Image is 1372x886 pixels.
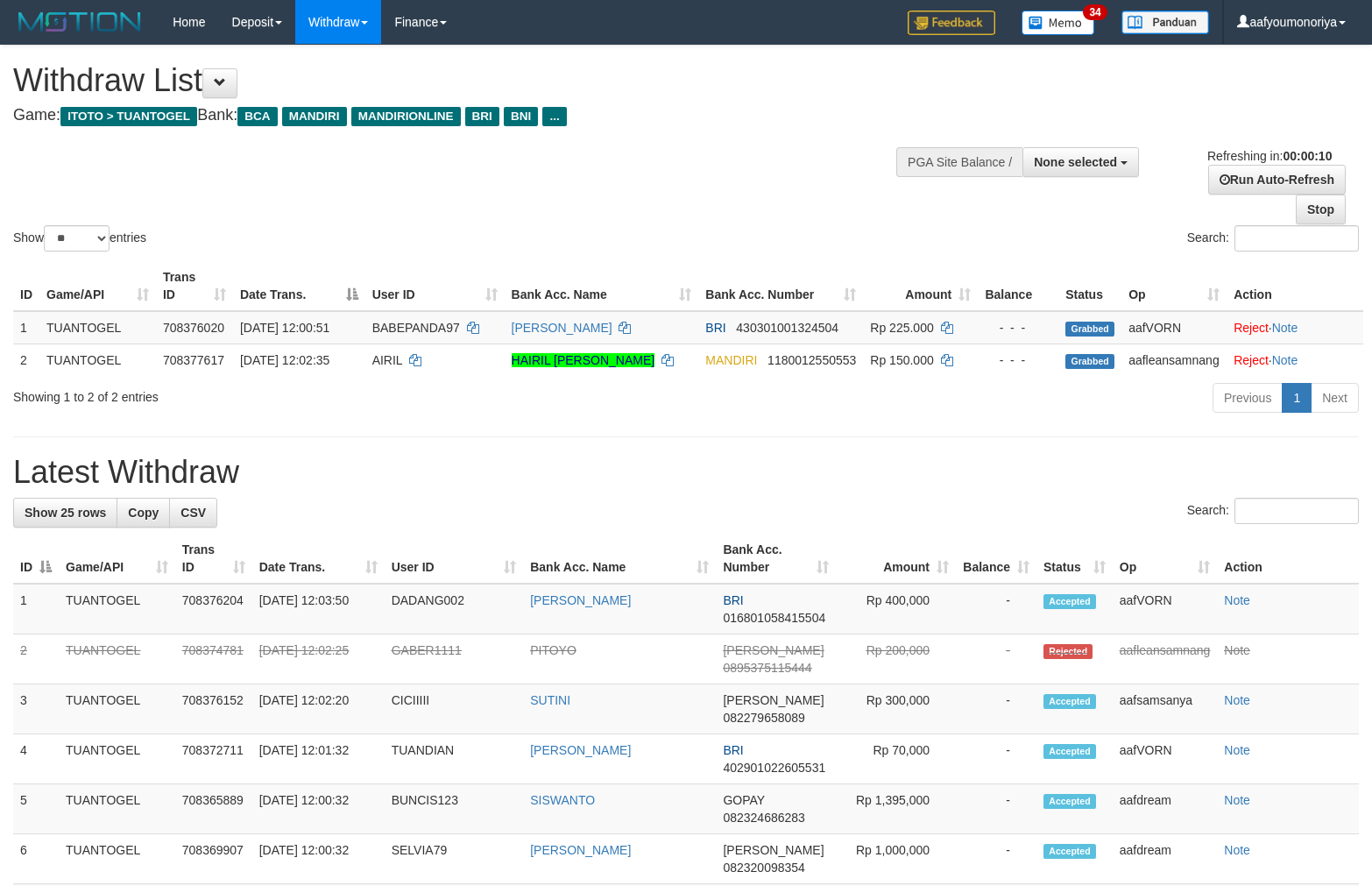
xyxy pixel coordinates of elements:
[252,834,385,884] td: [DATE] 12:00:32
[836,584,956,634] td: Rp 400,000
[1227,261,1363,311] th: Action
[1113,734,1218,784] td: aafVORN
[836,534,956,584] th: Amount: activate to sort column ascending
[530,643,576,657] a: PITOYO
[723,661,811,675] span: Copy 0895375115444 to clipboard
[385,834,524,884] td: SELVIA79
[956,634,1036,684] td: -
[512,321,612,335] a: [PERSON_NAME]
[1272,321,1298,335] a: Note
[252,734,385,784] td: [DATE] 12:01:32
[1065,354,1114,369] span: Grabbed
[908,11,995,35] img: Feedback.jpg
[365,261,505,311] th: User ID: activate to sort column ascending
[252,634,385,684] td: [DATE] 12:02:25
[1207,149,1332,163] span: Refreshing in:
[13,261,39,311] th: ID
[705,321,725,335] span: BRI
[705,353,757,367] span: MANDIRI
[252,534,385,584] th: Date Trans.: activate to sort column ascending
[385,734,524,784] td: TUANDIAN
[372,321,460,335] span: BABEPANDA97
[175,684,252,734] td: 708376152
[59,834,175,884] td: TUANTOGEL
[13,534,59,584] th: ID: activate to sort column descending
[698,261,863,311] th: Bank Acc. Number: activate to sort column ascending
[372,353,403,367] span: AIRIL
[60,107,197,126] span: ITOTO > TUANTOGEL
[39,261,156,311] th: Game/API: activate to sort column ascending
[530,793,595,807] a: SISWANTO
[723,861,804,875] span: Copy 082320098354 to clipboard
[1208,165,1346,195] a: Run Auto-Refresh
[530,693,570,707] a: SUTINI
[870,321,933,335] span: Rp 225.000
[1113,784,1218,834] td: aafdream
[723,693,824,707] span: [PERSON_NAME]
[39,311,156,344] td: TUANTOGEL
[1043,794,1096,809] span: Accepted
[723,843,824,857] span: [PERSON_NAME]
[1311,383,1359,413] a: Next
[59,534,175,584] th: Game/API: activate to sort column ascending
[175,834,252,884] td: 708369907
[237,107,277,126] span: BCA
[13,734,59,784] td: 4
[512,353,655,367] a: HAIRIL [PERSON_NAME]
[175,584,252,634] td: 708376204
[59,784,175,834] td: TUANTOGEL
[505,261,699,311] th: Bank Acc. Name: activate to sort column ascending
[1224,793,1250,807] a: Note
[13,684,59,734] td: 3
[1058,261,1121,311] th: Status
[723,743,743,757] span: BRI
[351,107,461,126] span: MANDIRIONLINE
[723,643,824,657] span: [PERSON_NAME]
[13,784,59,834] td: 5
[716,534,836,584] th: Bank Acc. Number: activate to sort column ascending
[1065,322,1114,337] span: Grabbed
[1234,321,1269,335] a: Reject
[1224,593,1250,607] a: Note
[1022,147,1139,177] button: None selected
[767,353,856,367] span: Copy 1180012550553 to clipboard
[13,634,59,684] td: 2
[1036,534,1113,584] th: Status: activate to sort column ascending
[13,107,897,124] h4: Game: Bank:
[175,634,252,684] td: 708374781
[985,351,1051,369] div: - - -
[39,344,156,376] td: TUANTOGEL
[896,147,1022,177] div: PGA Site Balance /
[542,107,566,126] span: ...
[233,261,365,311] th: Date Trans.: activate to sort column descending
[385,634,524,684] td: GABER1111
[1113,534,1218,584] th: Op: activate to sort column ascending
[1234,225,1359,252] input: Search:
[13,455,1359,490] h1: Latest Withdraw
[252,584,385,634] td: [DATE] 12:03:50
[163,321,224,335] span: 708376020
[723,793,764,807] span: GOPAY
[117,498,170,528] a: Copy
[385,584,524,634] td: DADANG002
[169,498,217,528] a: CSV
[1224,643,1250,657] a: Note
[956,734,1036,784] td: -
[836,784,956,834] td: Rp 1,395,000
[282,107,347,126] span: MANDIRI
[175,734,252,784] td: 708372711
[25,506,106,520] span: Show 25 rows
[1234,353,1269,367] a: Reject
[59,684,175,734] td: TUANTOGEL
[252,684,385,734] td: [DATE] 12:02:20
[1283,149,1332,163] strong: 00:00:10
[956,584,1036,634] td: -
[1121,344,1227,376] td: aafleansamnang
[1121,311,1227,344] td: aafVORN
[1043,594,1096,609] span: Accepted
[504,107,538,126] span: BNI
[1296,195,1346,224] a: Stop
[836,684,956,734] td: Rp 300,000
[1224,843,1250,857] a: Note
[13,63,897,98] h1: Withdraw List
